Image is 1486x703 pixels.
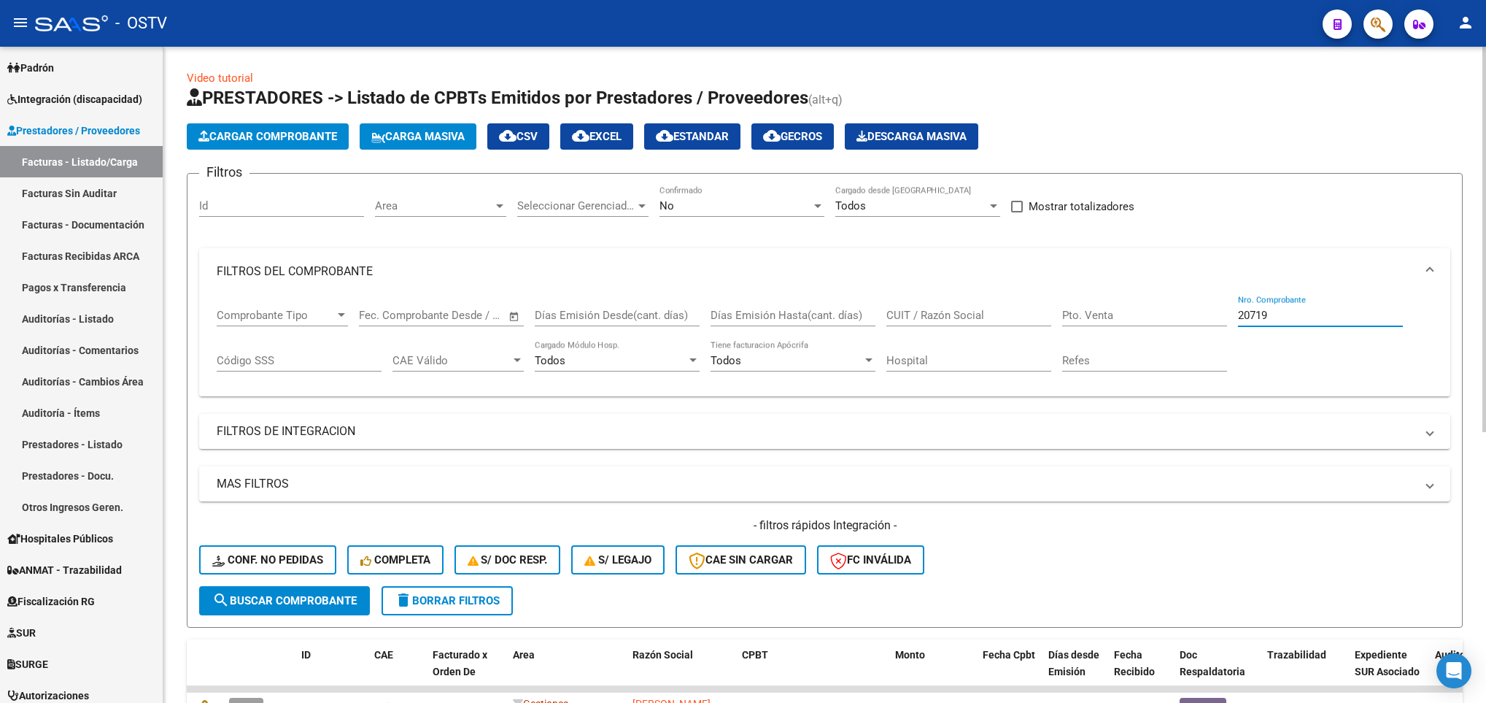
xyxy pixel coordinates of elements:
button: Completa [347,545,444,575]
div: FILTROS DEL COMPROBANTE [199,295,1450,397]
mat-icon: menu [12,14,29,31]
button: CSV [487,123,549,150]
button: Descarga Masiva [845,123,978,150]
input: Fecha fin [431,309,502,322]
span: SUR [7,625,36,641]
span: Mostrar totalizadores [1029,198,1134,215]
mat-icon: delete [395,591,412,609]
span: CAE SIN CARGAR [689,553,793,566]
span: S/ Doc Resp. [468,553,548,566]
span: No [659,199,674,212]
span: Gecros [763,130,822,143]
span: FC Inválida [830,553,911,566]
mat-panel-title: MAS FILTROS [217,476,1415,492]
mat-panel-title: FILTROS DEL COMPROBANTE [217,264,1415,280]
button: EXCEL [560,123,633,150]
button: Cargar Comprobante [187,123,349,150]
span: - OSTV [115,7,167,39]
mat-panel-title: FILTROS DE INTEGRACION [217,423,1415,439]
span: Cargar Comprobante [198,130,337,143]
div: Open Intercom Messenger [1436,653,1471,688]
span: Descarga Masiva [856,130,967,143]
span: Area [375,199,493,212]
mat-expansion-panel-header: FILTROS DEL COMPROBANTE [199,248,1450,295]
span: Carga Masiva [371,130,465,143]
span: Comprobante Tipo [217,309,335,322]
span: Prestadores / Proveedores [7,123,140,139]
mat-icon: search [212,591,230,609]
mat-icon: cloud_download [763,127,781,145]
span: Seleccionar Gerenciador [517,199,635,212]
input: Fecha inicio [359,309,418,322]
span: Area [513,649,535,661]
span: Buscar Comprobante [212,594,357,607]
span: Todos [711,354,741,367]
span: Expediente SUR Asociado [1355,649,1420,677]
mat-expansion-panel-header: FILTROS DE INTEGRACION [199,414,1450,449]
mat-icon: cloud_download [499,127,516,145]
span: Doc Respaldatoria [1180,649,1245,677]
h3: Filtros [199,162,249,183]
span: S/ legajo [584,553,651,566]
span: Fecha Cpbt [983,649,1035,661]
span: Conf. no pedidas [212,553,323,566]
mat-icon: person [1457,14,1474,31]
span: (alt+q) [808,93,843,107]
span: EXCEL [572,130,622,143]
span: CAE Válido [392,354,511,367]
span: Integración (discapacidad) [7,91,142,107]
button: S/ Doc Resp. [454,545,561,575]
button: FC Inválida [817,545,924,575]
span: Fiscalización RG [7,593,95,610]
span: CAE [374,649,393,661]
mat-expansion-panel-header: MAS FILTROS [199,466,1450,502]
button: Buscar Comprobante [199,586,370,615]
h4: - filtros rápidos Integración - [199,518,1450,534]
span: Padrón [7,60,54,76]
button: CAE SIN CARGAR [676,545,806,575]
span: ID [301,649,311,661]
button: Estandar [644,123,740,150]
span: Facturado x Orden De [433,649,487,677]
span: Razón Social [632,649,693,661]
span: Todos [835,199,866,212]
mat-icon: cloud_download [572,127,589,145]
span: SURGE [7,656,48,672]
span: Monto [895,649,925,661]
button: Conf. no pedidas [199,545,336,575]
span: Fecha Recibido [1114,649,1155,677]
span: Completa [360,553,430,566]
span: Trazabilidad [1267,649,1326,661]
a: Video tutorial [187,72,253,85]
span: PRESTADORES -> Listado de CPBTs Emitidos por Prestadores / Proveedores [187,88,808,108]
span: ANMAT - Trazabilidad [7,562,122,578]
mat-icon: cloud_download [656,127,673,145]
button: S/ legajo [571,545,665,575]
span: Auditoria [1435,649,1478,661]
span: CSV [499,130,538,143]
button: Gecros [751,123,834,150]
span: Estandar [656,130,729,143]
span: Todos [535,354,565,367]
button: Carga Masiva [360,123,476,150]
span: Días desde Emisión [1048,649,1099,677]
button: Open calendar [506,308,523,325]
span: Borrar Filtros [395,594,500,607]
button: Borrar Filtros [382,586,513,615]
span: Hospitales Públicos [7,531,113,547]
app-download-masive: Descarga masiva de comprobantes (adjuntos) [845,123,978,150]
span: CPBT [742,649,768,661]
